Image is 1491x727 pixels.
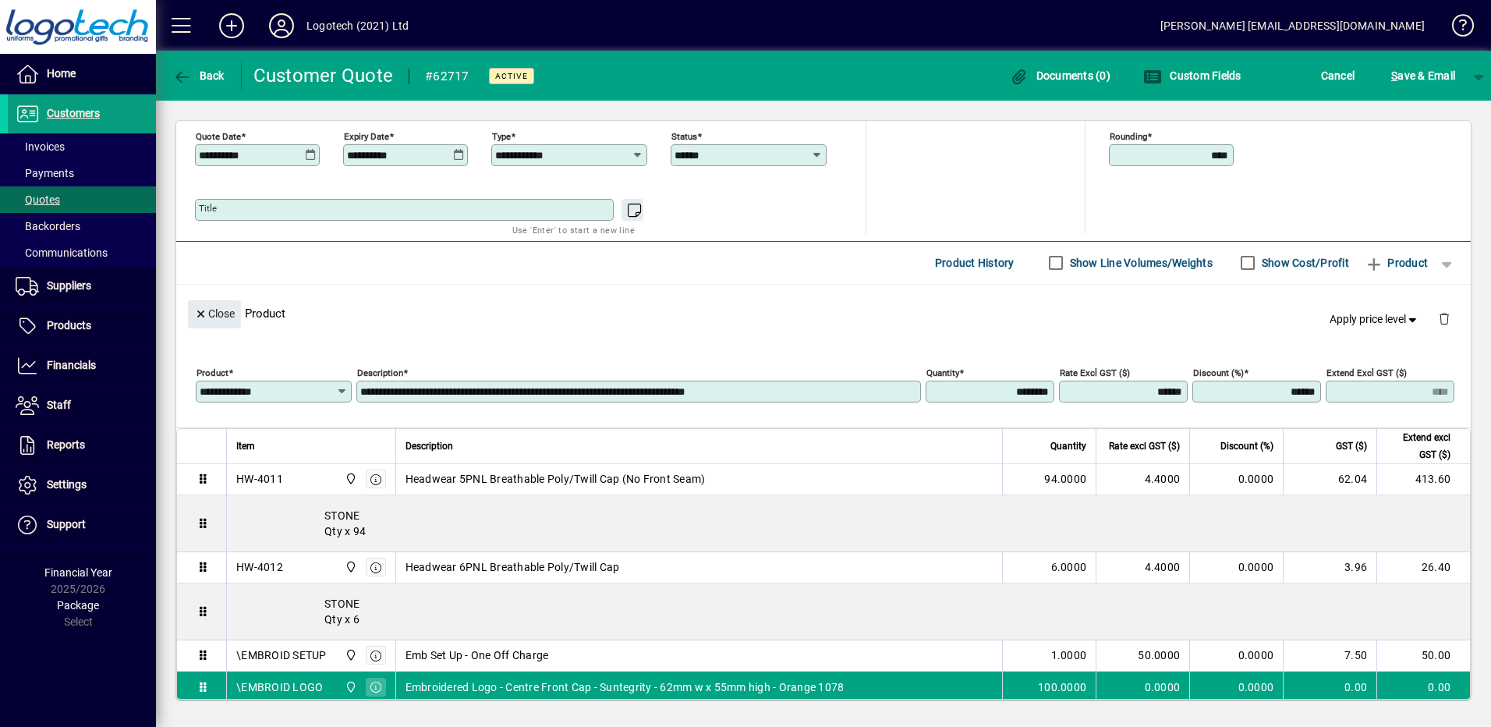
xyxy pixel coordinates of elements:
a: Home [8,55,156,94]
a: Products [8,307,156,346]
span: ave & Email [1391,63,1455,88]
div: STONE Qty x 6 [227,583,1470,640]
a: Support [8,505,156,544]
a: Reports [8,426,156,465]
span: GST ($) [1336,438,1367,455]
span: Central [341,679,359,696]
label: Show Cost/Profit [1259,255,1349,271]
span: Products [47,319,91,332]
div: #62717 [425,64,469,89]
a: Communications [8,239,156,266]
div: \EMBROID LOGO [236,679,323,695]
div: 4.4000 [1106,471,1180,487]
mat-hint: Use 'Enter' to start a new line [512,221,635,239]
td: 50.00 [1376,640,1470,672]
div: HW-4011 [236,471,283,487]
button: Cancel [1317,62,1359,90]
td: 413.60 [1376,464,1470,495]
span: Product History [935,250,1015,275]
span: 1.0000 [1051,647,1087,663]
div: HW-4012 [236,559,283,575]
td: 0.0000 [1189,640,1283,672]
td: 0.00 [1376,672,1470,703]
mat-label: Description [357,367,403,378]
div: Logotech (2021) Ltd [306,13,409,38]
span: Financials [47,359,96,371]
mat-label: Quote date [196,130,241,141]
button: Apply price level [1323,305,1426,333]
span: Quantity [1050,438,1086,455]
mat-label: Rate excl GST ($) [1060,367,1130,378]
a: Backorders [8,213,156,239]
span: Suppliers [47,279,91,292]
span: Apply price level [1330,311,1420,328]
div: 0.0000 [1106,679,1180,695]
span: Back [172,69,225,82]
button: Product [1357,249,1436,277]
span: Package [57,599,99,612]
span: Financial Year [44,566,112,579]
span: Central [341,647,359,664]
a: Financials [8,346,156,385]
mat-label: Quantity [926,367,959,378]
button: Back [168,62,228,90]
mat-label: Rounding [1110,130,1147,141]
span: Item [236,438,255,455]
span: Home [47,67,76,80]
mat-label: Title [199,203,217,214]
span: Reports [47,438,85,451]
button: Documents (0) [1005,62,1114,90]
div: Product [176,285,1471,342]
td: 0.0000 [1189,672,1283,703]
div: \EMBROID SETUP [236,647,327,663]
span: Close [194,301,235,327]
button: Add [207,12,257,40]
mat-label: Discount (%) [1193,367,1244,378]
span: Communications [16,246,108,259]
td: 0.00 [1283,672,1376,703]
span: Invoices [16,140,65,153]
span: Documents (0) [1009,69,1110,82]
button: Delete [1425,300,1463,338]
span: Headwear 6PNL Breathable Poly/Twill Cap [406,559,620,575]
button: Custom Fields [1139,62,1245,90]
mat-label: Extend excl GST ($) [1326,367,1407,378]
span: 100.0000 [1038,679,1086,695]
button: Product History [929,249,1021,277]
span: 6.0000 [1051,559,1087,575]
span: 94.0000 [1044,471,1086,487]
label: Show Line Volumes/Weights [1067,255,1213,271]
app-page-header-button: Back [156,62,242,90]
td: 0.0000 [1189,464,1283,495]
div: STONE Qty x 94 [227,495,1470,551]
span: Discount (%) [1220,438,1273,455]
div: 4.4000 [1106,559,1180,575]
span: Customers [47,107,100,119]
span: Settings [47,478,87,491]
button: Profile [257,12,306,40]
a: Staff [8,386,156,425]
div: 50.0000 [1106,647,1180,663]
span: Description [406,438,453,455]
span: Emb Set Up - One Off Charge [406,647,549,663]
button: Save & Email [1383,62,1463,90]
span: Embroidered Logo - Centre Front Cap - Suntegrity - 62mm w x 55mm high - Orange 1078 [406,679,845,695]
td: 3.96 [1283,552,1376,583]
span: Rate excl GST ($) [1109,438,1180,455]
a: Suppliers [8,267,156,306]
span: Support [47,518,86,530]
span: Cancel [1321,63,1355,88]
span: Backorders [16,220,80,232]
span: Staff [47,399,71,411]
span: Quotes [16,193,60,206]
mat-label: Expiry date [344,130,389,141]
td: 0.0000 [1189,552,1283,583]
span: Product [1365,250,1428,275]
span: Central [341,559,359,576]
div: [PERSON_NAME] [EMAIL_ADDRESS][DOMAIN_NAME] [1160,13,1425,38]
td: 26.40 [1376,552,1470,583]
span: Payments [16,167,74,179]
a: Payments [8,160,156,186]
app-page-header-button: Delete [1425,311,1463,325]
mat-label: Type [492,130,511,141]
